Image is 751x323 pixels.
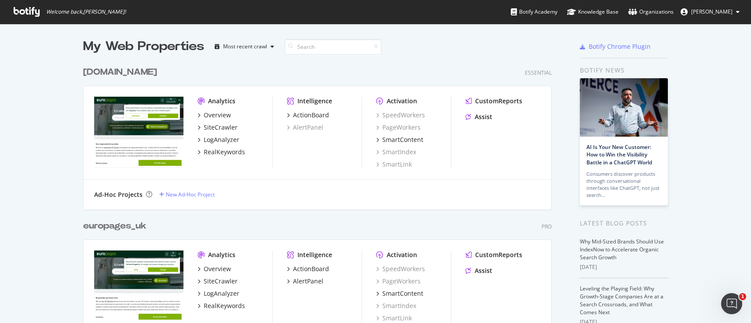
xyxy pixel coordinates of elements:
[511,7,557,16] div: Botify Academy
[580,65,668,75] div: Botify news
[287,123,323,132] a: AlertPanel
[204,289,239,298] div: LogAnalyzer
[166,191,215,198] div: New Ad-Hoc Project
[567,7,619,16] div: Knowledge Base
[223,44,267,49] div: Most recent crawl
[674,5,747,19] button: [PERSON_NAME]
[376,135,423,144] a: SmartContent
[94,250,183,322] img: europages.co.uk
[691,8,733,15] span: Tope Longe
[465,97,522,105] a: CustomReports
[159,191,215,198] a: New Ad-Hoc Project
[475,266,492,275] div: Assist
[586,143,652,166] a: AI Is Your New Customer: How to Win the Visibility Battle in a ChatGPT World
[94,97,183,168] img: europages.es
[475,250,522,259] div: CustomReports
[376,301,416,310] a: SmartIndex
[204,277,238,286] div: SiteCrawler
[204,148,245,156] div: RealKeywords
[586,171,661,199] div: Consumers discover products through conversational interfaces like ChatGPT, not just search…
[204,135,239,144] div: LogAnalyzer
[287,277,323,286] a: AlertPanel
[293,265,329,273] div: ActionBoard
[525,69,552,76] div: Essential
[287,111,329,120] a: ActionBoard
[580,263,668,271] div: [DATE]
[208,97,235,105] div: Analytics
[376,314,412,323] a: SmartLink
[589,42,651,51] div: Botify Chrome Plugin
[465,266,492,275] a: Assist
[376,277,421,286] a: PageWorkers
[83,66,161,79] a: [DOMAIN_NAME]
[198,265,231,273] a: Overview
[83,38,204,55] div: My Web Properties
[628,7,674,16] div: Organizations
[475,113,492,121] div: Assist
[465,250,522,259] a: CustomReports
[211,40,278,54] button: Most recent crawl
[721,293,742,314] iframe: Intercom live chat
[376,265,425,273] a: SpeedWorkers
[376,160,412,169] a: SmartLink
[293,277,323,286] div: AlertPanel
[382,135,423,144] div: SmartContent
[376,111,425,120] a: SpeedWorkers
[198,289,239,298] a: LogAnalyzer
[198,111,231,120] a: Overview
[198,301,245,310] a: RealKeywords
[580,238,664,261] a: Why Mid-Sized Brands Should Use IndexNow to Accelerate Organic Search Growth
[285,39,381,54] input: Search
[198,148,245,156] a: RealKeywords
[204,123,238,132] div: SiteCrawler
[297,250,332,259] div: Intelligence
[208,250,235,259] div: Analytics
[83,66,157,79] div: [DOMAIN_NAME]
[204,265,231,273] div: Overview
[83,220,147,232] div: europages_uk
[376,123,421,132] a: PageWorkers
[198,135,239,144] a: LogAnalyzer
[580,218,668,228] div: Latest Blog Posts
[376,289,423,298] a: SmartContent
[739,293,746,300] span: 1
[542,223,552,230] div: Pro
[580,42,651,51] a: Botify Chrome Plugin
[293,111,329,120] div: ActionBoard
[382,289,423,298] div: SmartContent
[204,111,231,120] div: Overview
[204,301,245,310] div: RealKeywords
[198,123,238,132] a: SiteCrawler
[387,97,417,105] div: Activation
[387,250,417,259] div: Activation
[287,265,329,273] a: ActionBoard
[83,220,150,232] a: europages_uk
[475,97,522,105] div: CustomReports
[198,277,238,286] a: SiteCrawler
[465,113,492,121] a: Assist
[297,97,332,105] div: Intelligence
[376,148,416,156] a: SmartIndex
[94,190,143,199] div: Ad-Hoc Projects
[580,78,668,137] img: AI Is Your New Customer: How to Win the Visibility Battle in a ChatGPT World
[580,285,663,316] a: Leveling the Playing Field: Why Growth-Stage Companies Are at a Search Crossroads, and What Comes...
[46,8,126,15] span: Welcome back, [PERSON_NAME] !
